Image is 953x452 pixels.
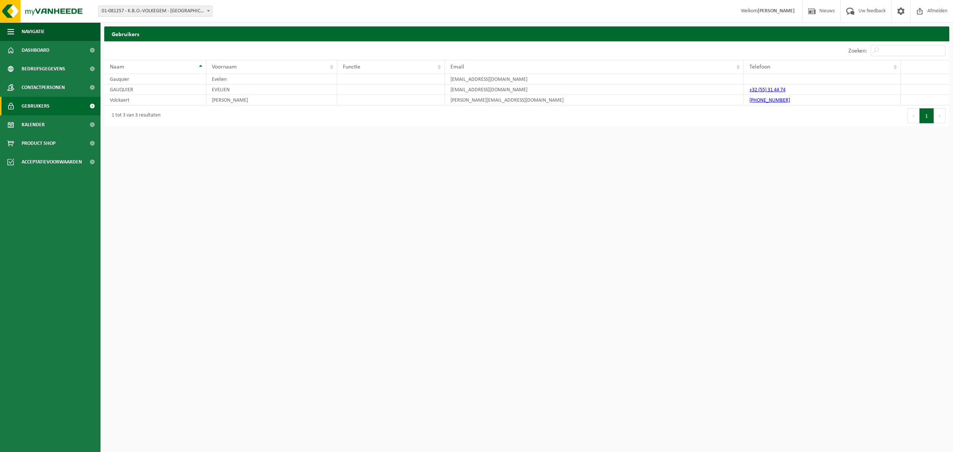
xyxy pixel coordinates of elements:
strong: [PERSON_NAME] [758,8,795,14]
span: 01-081257 - K.B.O.-VOLKEGEM - OUDENAARDE [98,6,213,17]
span: Functie [343,64,360,70]
div: 1 tot 3 van 3 resultaten [108,109,160,122]
span: 01-081257 - K.B.O.-VOLKEGEM - OUDENAARDE [99,6,212,16]
button: Previous [908,108,919,123]
span: Voornaam [212,64,237,70]
td: [EMAIL_ADDRESS][DOMAIN_NAME] [445,85,744,95]
td: GAUQUIER [104,85,206,95]
td: [EMAIL_ADDRESS][DOMAIN_NAME] [445,74,744,85]
td: Gauquier [104,74,206,85]
label: Zoeken: [848,48,867,54]
span: Dashboard [22,41,50,60]
iframe: chat widget [4,436,124,452]
td: EVELIEN [206,85,337,95]
span: Email [450,64,464,70]
a: [PHONE_NUMBER] [749,98,790,103]
span: Acceptatievoorwaarden [22,153,82,171]
td: Evelien [206,74,337,85]
span: Naam [110,64,124,70]
span: Contactpersonen [22,78,65,97]
button: 1 [919,108,934,123]
span: Telefoon [749,64,770,70]
button: Next [934,108,946,123]
h2: Gebruikers [104,26,949,41]
td: Volckaert [104,95,206,105]
span: Bedrijfsgegevens [22,60,65,78]
span: Gebruikers [22,97,50,115]
a: +32 (55) 31 44 74 [749,87,785,93]
td: [PERSON_NAME] [206,95,337,105]
span: Navigatie [22,22,45,41]
td: [PERSON_NAME][EMAIL_ADDRESS][DOMAIN_NAME] [445,95,744,105]
span: Kalender [22,115,45,134]
span: Product Shop [22,134,55,153]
